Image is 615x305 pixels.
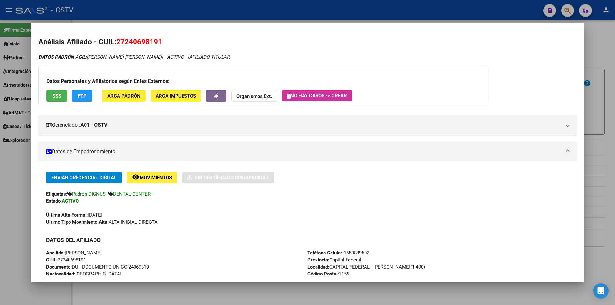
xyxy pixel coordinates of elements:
strong: ACTIVO [62,198,79,204]
span: SSS [53,93,61,99]
span: DENTAL CENTER - [113,191,153,197]
span: ALTA INICIAL DIRECTA [46,219,158,225]
button: Sin Certificado Discapacidad [182,172,274,183]
span: ARCA Impuestos [156,93,196,99]
i: | ACTIVO | [38,54,230,60]
h2: Análisis Afiliado - CUIL: [38,36,577,47]
strong: Última Alta Formal: [46,212,88,218]
button: No hay casos -> Crear [282,90,352,101]
mat-icon: remove_red_eye [132,173,140,181]
button: SSS [46,90,67,102]
strong: Documento: [46,264,72,270]
span: [PERSON_NAME] [46,250,102,256]
strong: Provincia: [307,257,329,263]
strong: A01 - OSTV [80,121,107,129]
strong: Ultimo Tipo Movimiento Alta: [46,219,109,225]
div: Open Intercom Messenger [593,283,609,299]
button: Enviar Credencial Digital [46,172,122,183]
button: FTP [72,90,92,102]
strong: Nacionalidad: [46,271,75,277]
span: FTP [78,93,86,99]
span: Padron DIGNUS - [72,191,108,197]
strong: Teléfono Celular: [307,250,344,256]
span: No hay casos -> Crear [287,93,347,99]
span: [GEOGRAPHIC_DATA] [46,271,121,277]
span: ARCA Padrón [107,93,141,99]
strong: Localidad: [307,264,329,270]
button: Organismos Ext. [231,90,277,102]
span: DU - DOCUMENTO UNICO 24069819 [46,264,149,270]
span: 1553889502 [307,250,369,256]
span: 27240698191 [46,257,86,263]
h3: DATOS DEL AFILIADO [46,237,569,244]
strong: Estado: [46,198,62,204]
h3: Datos Personales y Afiliatorios según Entes Externos: [46,77,480,85]
strong: CUIL: [46,257,58,263]
strong: DATOS PADRÓN ÁGIL: [38,54,87,60]
mat-expansion-panel-header: Datos de Empadronamiento [38,142,577,161]
span: Sin Certificado Discapacidad [195,175,269,181]
strong: Código Postal: [307,271,339,277]
span: Movimientos [140,175,172,181]
strong: Apellido: [46,250,65,256]
span: CAPITAL FEDERAL - [PERSON_NAME](1-400) [307,264,425,270]
span: Enviar Credencial Digital [51,175,117,181]
button: ARCA Padrón [102,90,146,102]
button: Movimientos [127,172,177,183]
strong: Etiquetas: [46,191,67,197]
strong: Organismos Ext. [236,93,272,99]
button: ARCA Impuestos [151,90,201,102]
span: 1155 [307,271,349,277]
span: [DATE] [46,212,102,218]
span: Capital Federal [307,257,361,263]
span: [PERSON_NAME] [PERSON_NAME] [38,54,162,60]
mat-expansion-panel-header: Gerenciador:A01 - OSTV [38,116,577,135]
mat-panel-title: Gerenciador: [46,121,561,129]
span: 27240698191 [116,37,162,46]
span: AFILIADO TITULAR [189,54,230,60]
mat-panel-title: Datos de Empadronamiento [46,148,561,156]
